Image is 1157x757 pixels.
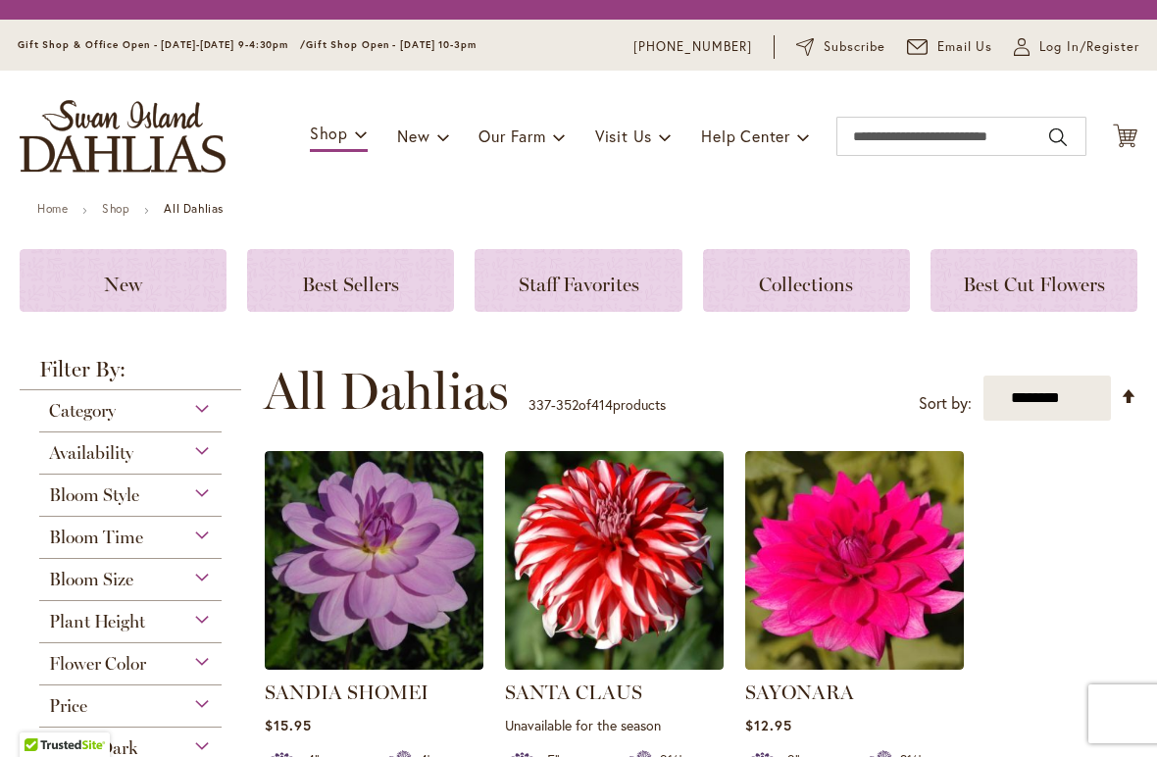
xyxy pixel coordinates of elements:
[595,126,652,146] span: Visit Us
[505,716,724,734] p: Unavailable for the season
[164,201,224,216] strong: All Dahlias
[556,395,578,414] span: 352
[49,695,87,717] span: Price
[20,249,226,312] a: New
[265,655,483,674] a: SANDIA SHOMEI
[475,249,681,312] a: Staff Favorites
[20,100,226,173] a: store logo
[49,442,133,464] span: Availability
[919,385,972,422] label: Sort by:
[102,201,129,216] a: Shop
[745,681,854,704] a: SAYONARA
[528,389,666,421] p: - of products
[701,126,790,146] span: Help Center
[591,395,613,414] span: 414
[478,126,545,146] span: Our Farm
[18,38,306,51] span: Gift Shop & Office Open - [DATE]-[DATE] 9-4:30pm /
[302,273,399,296] span: Best Sellers
[37,201,68,216] a: Home
[247,249,454,312] a: Best Sellers
[264,362,509,421] span: All Dahlias
[931,249,1137,312] a: Best Cut Flowers
[20,359,241,390] strong: Filter By:
[49,484,139,506] span: Bloom Style
[505,451,724,670] img: SANTA CLAUS
[907,37,993,57] a: Email Us
[397,126,429,146] span: New
[505,655,724,674] a: SANTA CLAUS
[703,249,910,312] a: Collections
[519,273,639,296] span: Staff Favorites
[49,569,133,590] span: Bloom Size
[49,611,145,632] span: Plant Height
[1039,37,1139,57] span: Log In/Register
[1014,37,1139,57] a: Log In/Register
[104,273,142,296] span: New
[937,37,993,57] span: Email Us
[824,37,885,57] span: Subscribe
[745,655,964,674] a: SAYONARA
[265,681,428,704] a: SANDIA SHOMEI
[759,273,853,296] span: Collections
[49,400,116,422] span: Category
[528,395,551,414] span: 337
[796,37,885,57] a: Subscribe
[265,451,483,670] img: SANDIA SHOMEI
[505,681,642,704] a: SANTA CLAUS
[306,38,477,51] span: Gift Shop Open - [DATE] 10-3pm
[633,37,752,57] a: [PHONE_NUMBER]
[963,273,1105,296] span: Best Cut Flowers
[310,123,348,143] span: Shop
[265,716,312,734] span: $15.95
[745,716,792,734] span: $12.95
[745,451,964,670] img: SAYONARA
[49,527,143,548] span: Bloom Time
[49,653,146,675] span: Flower Color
